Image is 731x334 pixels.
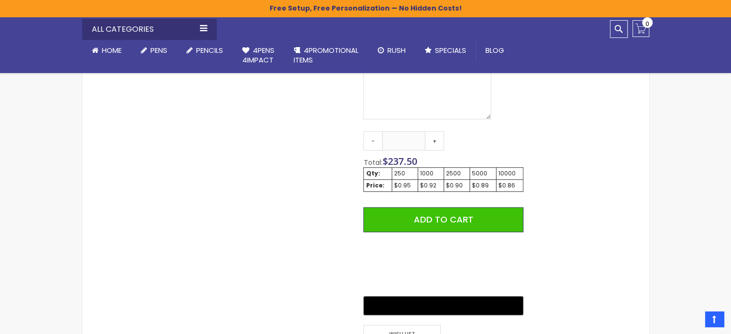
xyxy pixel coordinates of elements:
[446,170,468,177] div: 2500
[363,131,383,150] a: -
[472,170,494,177] div: 5000
[387,155,417,168] span: 237.50
[82,19,217,40] div: All Categories
[387,45,406,55] span: Rush
[472,182,494,189] div: $0.89
[102,45,122,55] span: Home
[394,182,416,189] div: $0.95
[294,45,359,65] span: 4PROMOTIONAL ITEMS
[284,40,368,71] a: 4PROMOTIONALITEMS
[131,40,177,61] a: Pens
[363,296,523,315] button: Buy with GPay
[82,40,131,61] a: Home
[368,40,415,61] a: Rush
[363,239,523,289] iframe: PayPal
[652,308,731,334] iframe: Google Customer Reviews
[233,40,284,71] a: 4Pens4impact
[485,45,504,55] span: Blog
[476,40,514,61] a: Blog
[177,40,233,61] a: Pencils
[420,182,441,189] div: $0.92
[446,182,468,189] div: $0.90
[363,158,382,167] span: Total:
[645,19,649,28] span: 0
[415,40,476,61] a: Specials
[366,169,380,177] strong: Qty:
[435,45,466,55] span: Specials
[632,20,649,37] a: 0
[242,45,274,65] span: 4Pens 4impact
[414,213,473,225] span: Add to Cart
[363,207,523,232] button: Add to Cart
[420,170,441,177] div: 1000
[394,170,416,177] div: 250
[366,181,384,189] strong: Price:
[382,155,417,168] span: $
[498,182,521,189] div: $0.86
[498,170,521,177] div: 10000
[150,45,167,55] span: Pens
[196,45,223,55] span: Pencils
[425,131,444,150] a: +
